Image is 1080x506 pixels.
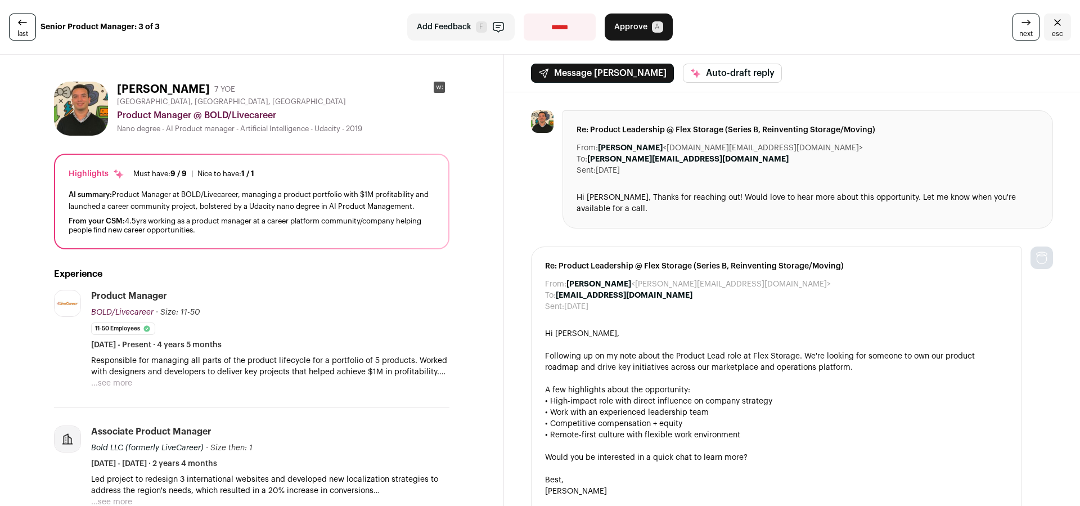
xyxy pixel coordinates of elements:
[596,165,620,176] dd: [DATE]
[214,84,235,95] div: 7 YOE
[566,279,831,290] dd: <[PERSON_NAME][EMAIL_ADDRESS][DOMAIN_NAME]>
[91,339,222,351] span: [DATE] - Present · 4 years 5 months
[652,21,663,33] span: A
[577,124,1039,136] span: Re: Product Leadership @ Flex Storage (Series B, Reinventing Storage/Moving)
[69,168,124,180] div: Highlights
[54,267,449,281] h2: Experience
[206,444,253,452] span: · Size then: 1
[91,355,449,378] p: Responsible for managing all parts of the product lifecycle for a portfolio of 5 products. Worked...
[91,474,449,496] p: Led project to redesign 3 international websites and developed new localization strategies to add...
[545,261,1007,272] span: Re: Product Leadership @ Flex Storage (Series B, Reinventing Storage/Moving)
[133,169,187,178] div: Must have:
[556,292,692,299] b: [EMAIL_ADDRESS][DOMAIN_NAME]
[55,426,80,452] img: company-logo-placeholder-414d4e2ec0e2ddebbe968bf319fdfe5acfe0c9b87f798d344e800bc9a89632a0.png
[407,14,515,41] button: Add Feedback F
[577,154,587,165] dt: To:
[91,426,211,438] div: Associate Product Manager
[117,97,346,106] span: [GEOGRAPHIC_DATA], [GEOGRAPHIC_DATA], [GEOGRAPHIC_DATA]
[54,82,108,136] img: 564226195ace5325ea3cfae4d8db2b540a8bfd0c2dcc2f081ea715e198eca728
[545,301,564,312] dt: Sent:
[91,458,217,469] span: [DATE] - [DATE] · 2 years 4 months
[1012,14,1039,41] a: next
[577,192,1039,214] div: Hi [PERSON_NAME], Thanks for reaching out! Would love to hear more about this opportunity. Let me...
[91,444,204,452] span: Bold LLC (formerly LiveCareer)
[9,14,36,41] a: last
[417,21,471,33] span: Add Feedback
[17,29,28,38] span: last
[241,170,254,177] span: 1 / 1
[531,64,674,83] button: Message [PERSON_NAME]
[598,142,863,154] dd: <[DOMAIN_NAME][EMAIL_ADDRESS][DOMAIN_NAME]>
[605,14,673,41] button: Approve A
[91,323,155,335] li: 11-50 employees
[117,124,449,133] div: Nano degree - AI Product manager - Artificial Intelligence - Udacity - 2019
[69,217,435,235] div: 4.5yrs working as a product manager at a career platform community/company helping people find ne...
[587,155,789,163] b: [PERSON_NAME][EMAIL_ADDRESS][DOMAIN_NAME]
[614,21,647,33] span: Approve
[55,295,80,312] img: 335578887afd72f0747f847c297e6ef2871c941aae713db10e8d32bb3d4c28d2.jpg
[117,109,449,122] div: Product Manager @ BOLD/Livecareer
[69,217,125,225] span: From your CSM:
[133,169,254,178] ul: |
[117,82,210,97] h1: [PERSON_NAME]
[69,189,435,212] div: Product Manager at BOLD/Livecareer, managing a product portfolio with $1M profitability and launc...
[545,279,566,290] dt: From:
[683,64,782,83] button: Auto-draft reply
[577,142,598,154] dt: From:
[91,378,132,389] button: ...see more
[91,308,154,316] span: BOLD/Livecareer
[1044,14,1071,41] a: Close
[1019,29,1033,38] span: next
[91,290,167,302] div: Product Manager
[40,21,160,33] strong: Senior Product Manager: 3 of 3
[566,280,631,288] b: [PERSON_NAME]
[170,170,187,177] span: 9 / 9
[545,290,556,301] dt: To:
[531,110,553,133] img: 564226195ace5325ea3cfae4d8db2b540a8bfd0c2dcc2f081ea715e198eca728
[577,165,596,176] dt: Sent:
[197,169,254,178] div: Nice to have:
[69,191,112,198] span: AI summary:
[1030,247,1053,269] img: nopic.png
[598,144,663,152] b: [PERSON_NAME]
[1052,29,1063,38] span: esc
[476,21,487,33] span: F
[564,301,588,312] dd: [DATE]
[156,308,200,316] span: · Size: 11-50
